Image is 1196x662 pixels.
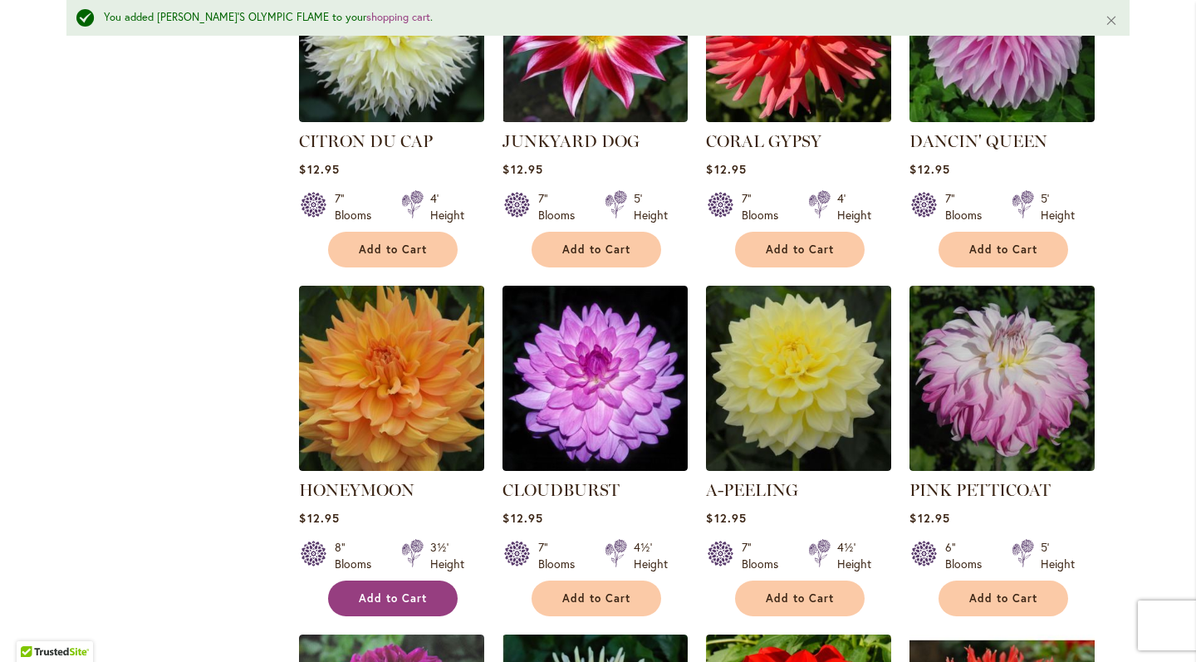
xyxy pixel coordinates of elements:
a: Cloudburst [502,458,688,474]
img: Honeymoon [299,286,484,471]
a: Honeymoon [299,458,484,474]
a: CORAL GYPSY [706,131,821,151]
a: JUNKYARD DOG [502,131,640,151]
span: $12.95 [909,161,949,177]
a: Pink Petticoat [909,458,1095,474]
button: Add to Cart [532,581,661,616]
a: CITRON DU CAP [299,131,433,151]
a: Dancin' Queen [909,110,1095,125]
div: 4½' Height [634,539,668,572]
span: Add to Cart [562,243,630,257]
span: Add to Cart [969,243,1037,257]
div: 4½' Height [837,539,871,572]
a: DANCIN' QUEEN [909,131,1047,151]
span: $12.95 [706,510,746,526]
button: Add to Cart [328,232,458,267]
a: A-Peeling [706,458,891,474]
div: 7" Blooms [742,539,788,572]
button: Add to Cart [328,581,458,616]
a: HONEYMOON [299,480,414,500]
div: 5' Height [1041,539,1075,572]
a: CITRON DU CAP [299,110,484,125]
a: shopping cart [366,10,430,24]
span: Add to Cart [969,591,1037,606]
img: Pink Petticoat [909,286,1095,471]
span: Add to Cart [562,591,630,606]
span: $12.95 [706,161,746,177]
a: JUNKYARD DOG [502,110,688,125]
button: Add to Cart [735,232,865,267]
div: 4' Height [430,190,464,223]
button: Add to Cart [735,581,865,616]
img: A-Peeling [706,286,891,471]
img: Cloudburst [502,286,688,471]
span: $12.95 [299,161,339,177]
div: 5' Height [1041,190,1075,223]
a: PINK PETTICOAT [909,480,1051,500]
div: 4' Height [837,190,871,223]
span: Add to Cart [359,591,427,606]
a: A-PEELING [706,480,798,500]
span: Add to Cart [766,243,834,257]
div: You added [PERSON_NAME]'S OLYMPIC FLAME to your . [104,10,1080,26]
span: $12.95 [502,161,542,177]
span: Add to Cart [766,591,834,606]
div: 3½' Height [430,539,464,572]
button: Add to Cart [532,232,661,267]
button: Add to Cart [939,581,1068,616]
span: $12.95 [909,510,949,526]
div: 6" Blooms [945,539,992,572]
span: $12.95 [299,510,339,526]
span: $12.95 [502,510,542,526]
button: Add to Cart [939,232,1068,267]
div: 8" Blooms [335,539,381,572]
div: 7" Blooms [538,190,585,223]
div: 7" Blooms [742,190,788,223]
iframe: Launch Accessibility Center [12,603,59,650]
div: 5' Height [634,190,668,223]
a: CLOUDBURST [502,480,620,500]
div: 7" Blooms [945,190,992,223]
div: 7" Blooms [538,539,585,572]
div: 7" Blooms [335,190,381,223]
a: CORAL GYPSY [706,110,891,125]
span: Add to Cart [359,243,427,257]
